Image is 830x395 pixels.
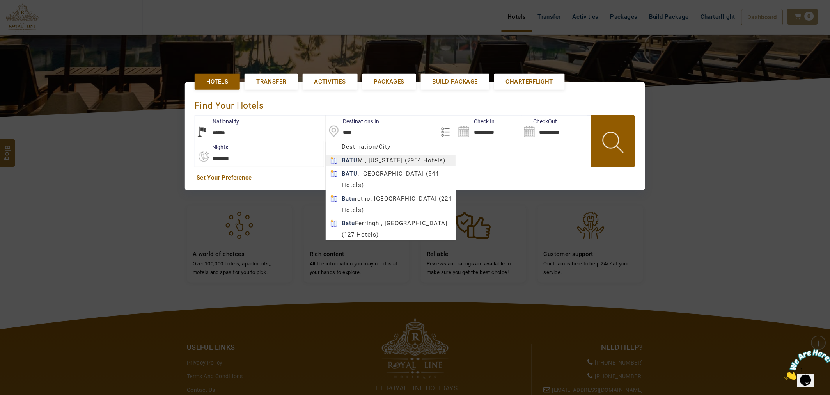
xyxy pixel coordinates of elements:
label: Destinations In [326,117,380,125]
div: Destination/City [326,141,456,153]
b: BATU [342,170,358,177]
img: Chat attention grabber [3,3,51,34]
input: Search [456,116,521,141]
iframe: chat widget [782,346,830,383]
span: Charterflight [506,78,553,86]
span: Packages [374,78,404,86]
a: Build Package [421,74,489,90]
input: Search [522,116,587,141]
div: Find Your Hotels [195,92,635,115]
b: BATU [342,157,358,164]
label: CheckOut [522,117,557,125]
a: Activities [303,74,358,90]
label: Check In [456,117,495,125]
div: , [GEOGRAPHIC_DATA] (544 Hotels) [326,168,456,191]
span: Build Package [433,78,478,86]
a: Hotels [195,74,240,90]
a: Set Your Preference [197,174,633,182]
a: Transfer [245,74,298,90]
div: retno, [GEOGRAPHIC_DATA] (224 Hotels) [326,193,456,216]
span: Activities [314,78,346,86]
div: MI, [US_STATE] (2954 Hotels) [326,155,456,166]
span: Hotels [206,78,228,86]
label: Nationality [195,117,239,125]
label: nights [195,143,228,151]
b: Batu [342,195,355,202]
span: 1 [3,3,6,10]
b: Batu [342,220,355,227]
a: Packages [362,74,416,90]
label: Rooms [324,143,359,151]
div: Ferringhi, [GEOGRAPHIC_DATA] (127 Hotels) [326,218,456,240]
a: Charterflight [494,74,565,90]
span: Transfer [256,78,286,86]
